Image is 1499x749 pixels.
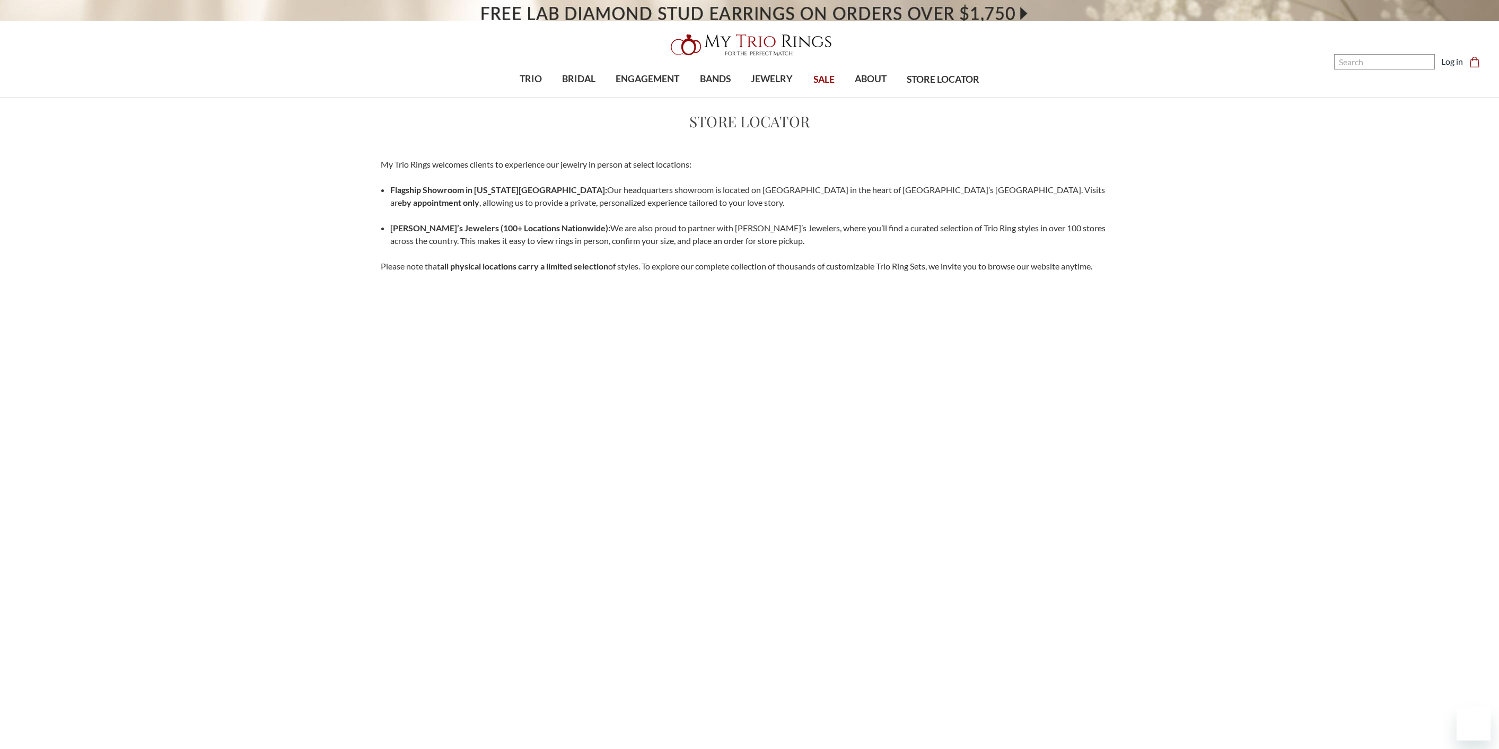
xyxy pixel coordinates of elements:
[751,72,793,86] span: JEWELRY
[390,223,610,233] strong: [PERSON_NAME]’s Jewelers (100+ Locations Nationwide):
[606,62,689,97] a: ENGAGEMENT
[374,110,1125,133] h1: Store Locator
[741,62,803,97] a: JEWELRY
[381,158,1119,171] p: My Trio Rings welcomes clients to experience our jewelry in person at select locations:
[390,222,1119,247] p: We are also proud to partner with [PERSON_NAME]’s Jewelers, where you’ll find a curated selection...
[510,62,552,97] a: TRIO
[690,62,741,97] a: BANDS
[865,97,876,98] button: submenu toggle
[1469,57,1480,67] svg: cart.cart_preview
[574,97,584,98] button: submenu toggle
[897,63,989,97] a: STORE LOCATOR
[845,62,897,97] a: ABOUT
[402,197,479,207] strong: by appointment only
[813,73,835,86] span: SALE
[710,97,721,98] button: submenu toggle
[525,97,536,98] button: submenu toggle
[440,261,608,271] strong: all physical locations carry a limited selection
[390,185,607,195] strong: Flagship Showroom in [US_STATE][GEOGRAPHIC_DATA]:
[552,62,606,97] a: BRIDAL
[1457,707,1491,741] iframe: Button to launch messaging window
[855,72,887,86] span: ABOUT
[1469,55,1486,68] a: Cart with 0 items
[665,28,835,62] img: My Trio Rings
[562,72,595,86] span: BRIDAL
[616,72,679,86] span: ENGAGEMENT
[907,73,979,86] span: STORE LOCATOR
[700,72,731,86] span: BANDS
[381,260,1119,273] p: Please note that of styles. To explore our complete collection of thousands of customizable Trio ...
[767,97,777,98] button: submenu toggle
[520,72,542,86] span: TRIO
[642,97,653,98] button: submenu toggle
[1334,54,1435,69] input: Search
[435,28,1064,62] a: My Trio Rings
[803,63,844,97] a: SALE
[1441,55,1463,68] a: Log in
[390,184,1119,209] p: Our headquarters showroom is located on [GEOGRAPHIC_DATA] in the heart of [GEOGRAPHIC_DATA]’s [GE...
